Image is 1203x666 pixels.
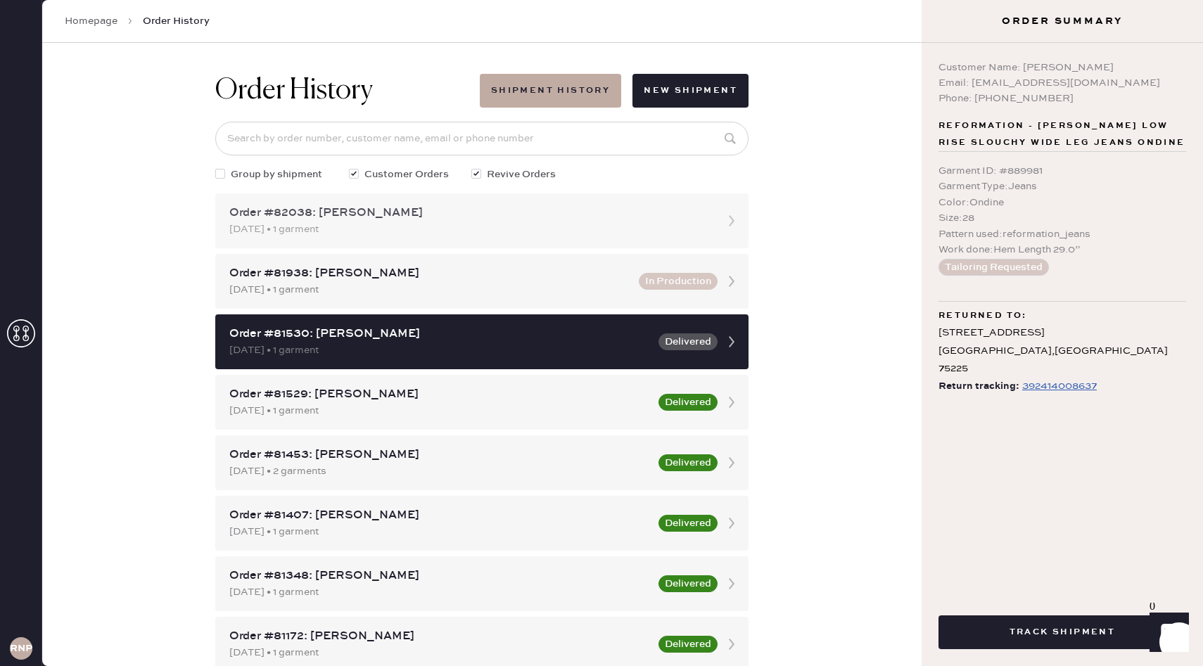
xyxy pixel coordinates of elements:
div: [DATE] • 1 garment [229,282,630,297]
span: Return tracking: [938,378,1019,395]
button: Delivered [658,515,718,532]
h3: Order Summary [922,14,1203,28]
button: Delivered [658,454,718,471]
button: Track Shipment [938,615,1186,649]
span: Group by shipment [231,167,322,182]
span: Returned to: [938,307,1027,324]
button: Delivered [658,575,718,592]
div: Garment ID : # 889981 [938,163,1186,179]
div: Pattern used : reformation_jeans [938,226,1186,242]
iframe: Front Chat [1136,603,1197,663]
h3: RNPA [10,643,32,653]
div: Email: [EMAIL_ADDRESS][DOMAIN_NAME] [938,75,1186,91]
div: Size : 28 [938,210,1186,226]
div: Order #82038: [PERSON_NAME] [229,205,709,222]
div: [DATE] • 1 garment [229,342,650,358]
div: [DATE] • 1 garment [229,645,650,660]
div: Order #81529: [PERSON_NAME] [229,386,650,403]
div: Customer Name: [PERSON_NAME] [938,60,1186,75]
div: https://www.fedex.com/apps/fedextrack/?tracknumbers=392414008637&cntry_code=US [1022,378,1097,395]
div: Color : Ondine [938,195,1186,210]
button: Delivered [658,394,718,411]
button: Tailoring Requested [938,259,1049,276]
span: Customer Orders [364,167,449,182]
div: Phone: [PHONE_NUMBER] [938,91,1186,106]
div: [DATE] • 1 garment [229,222,709,237]
h1: Order History [215,74,373,108]
span: Order History [143,14,210,28]
div: [DATE] • 1 garment [229,524,650,539]
div: Order #81530: [PERSON_NAME] [229,326,650,342]
div: [STREET_ADDRESS] [GEOGRAPHIC_DATA] , [GEOGRAPHIC_DATA] 75225 [938,324,1186,378]
a: Track Shipment [938,625,1186,638]
button: Delivered [658,636,718,653]
div: [DATE] • 2 garments [229,463,650,479]
div: Order #81407: [PERSON_NAME] [229,507,650,524]
div: Order #81938: [PERSON_NAME] [229,265,630,282]
div: Work done : Hem Length 29.0” [938,242,1186,257]
button: In Production [639,273,718,290]
input: Search by order number, customer name, email or phone number [215,122,749,155]
a: Homepage [65,14,117,28]
div: Order #81453: [PERSON_NAME] [229,447,650,463]
div: Order #81172: [PERSON_NAME] [229,628,650,645]
button: Delivered [658,333,718,350]
span: Revive Orders [487,167,556,182]
a: 392414008637 [1019,378,1097,395]
button: Shipment History [480,74,621,108]
div: [DATE] • 1 garment [229,584,650,600]
span: Reformation - [PERSON_NAME] Low Rise Slouchy Wide Leg Jeans Ondine [938,117,1186,151]
button: New Shipment [632,74,749,108]
div: Order #81348: [PERSON_NAME] [229,568,650,584]
div: [DATE] • 1 garment [229,403,650,418]
div: Garment Type : Jeans [938,179,1186,194]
